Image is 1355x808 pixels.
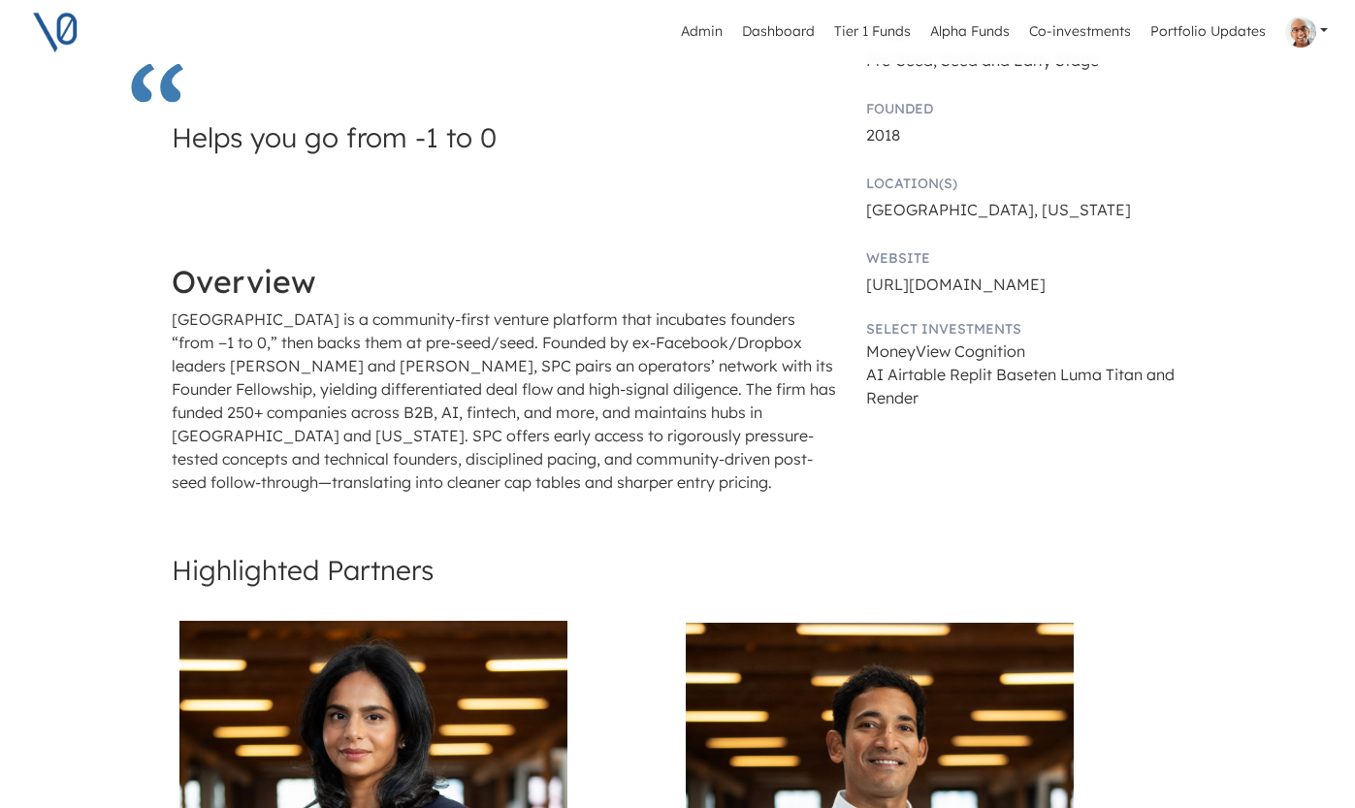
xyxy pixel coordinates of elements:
[826,14,919,50] a: Tier 1 Funds
[866,174,1184,194] div: Location(s)
[1285,16,1316,48] img: Profile
[172,307,839,494] p: [GEOGRAPHIC_DATA] is a community-first venture platform that incubates founders “from −1 to 0,” t...
[1060,365,1102,384] span: Luma
[866,341,951,361] span: MoneyView
[996,365,1056,384] span: Baseten
[866,125,900,145] span: 2018
[922,14,1017,50] a: Alpha Funds
[1021,14,1139,50] a: Co-investments
[172,121,792,201] h3: Helps you go from -1 to 0
[172,263,839,300] h2: Overview
[734,14,823,50] a: Dashboard
[31,8,80,56] img: V0 logo
[866,248,1184,269] div: Website
[1143,14,1274,50] a: Portfolio Updates
[866,275,1046,294] a: [URL][DOMAIN_NAME]
[172,556,1184,586] h3: Highlighted Partners
[866,319,1184,339] div: Select Investments
[950,365,992,384] span: Replit
[866,99,1184,119] div: Founded
[866,200,1131,219] span: [GEOGRAPHIC_DATA], [US_STATE]
[673,14,730,50] a: Admin
[887,365,946,384] span: Airtable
